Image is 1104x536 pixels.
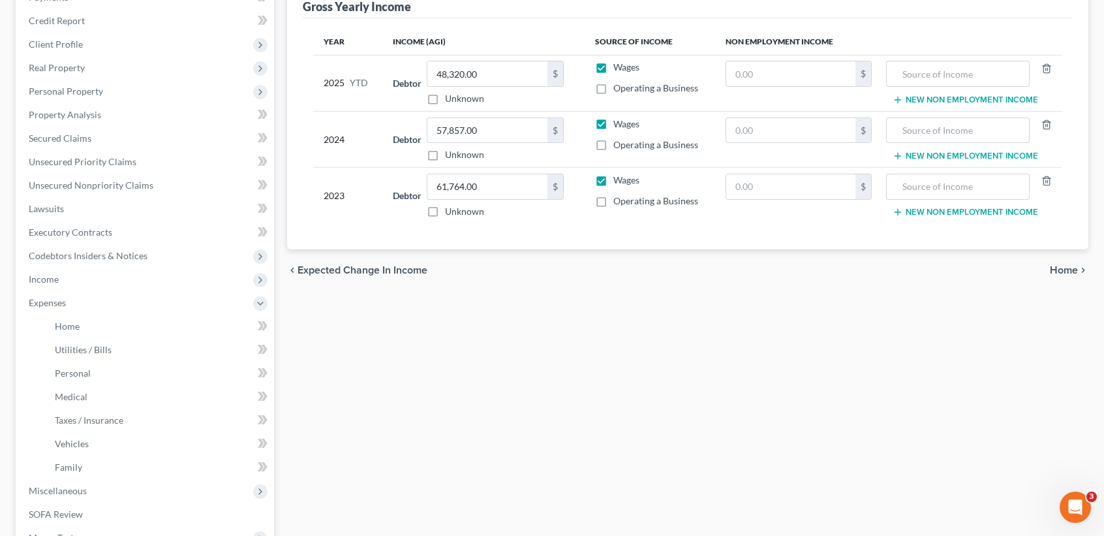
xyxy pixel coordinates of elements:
[1060,492,1091,523] iframe: Intercom live chat
[44,338,274,362] a: Utilities / Bills
[427,118,547,143] input: 0.00
[613,118,639,129] span: Wages
[726,61,855,86] input: 0.00
[427,61,547,86] input: 0.00
[613,195,698,206] span: Operating a Business
[55,321,80,332] span: Home
[1050,265,1078,276] span: Home
[29,250,147,261] span: Codebtors Insiders & Notices
[726,174,855,199] input: 0.00
[324,61,372,105] div: 2025
[18,150,274,174] a: Unsecured Priority Claims
[445,92,484,105] label: Unknown
[393,189,422,202] label: Debtor
[893,207,1038,217] button: New Non Employment Income
[44,456,274,479] a: Family
[287,265,427,276] button: chevron_left Expected Change in Income
[44,432,274,456] a: Vehicles
[55,462,82,473] span: Family
[44,409,274,432] a: Taxes / Insurance
[29,227,112,238] span: Executory Contracts
[18,503,274,526] a: SOFA Review
[855,118,871,143] div: $
[29,133,91,144] span: Secured Claims
[29,62,85,73] span: Real Property
[855,174,871,199] div: $
[324,118,372,162] div: 2024
[547,174,563,199] div: $
[29,274,59,285] span: Income
[547,118,563,143] div: $
[893,174,1022,199] input: Source of Income
[29,156,136,167] span: Unsecured Priority Claims
[893,151,1038,161] button: New Non Employment Income
[18,127,274,150] a: Secured Claims
[350,76,368,89] span: YTD
[29,297,66,308] span: Expenses
[29,509,83,520] span: SOFA Review
[855,61,871,86] div: $
[29,485,87,496] span: Miscellaneous
[726,118,855,143] input: 0.00
[445,205,484,218] label: Unknown
[29,39,83,50] span: Client Profile
[18,174,274,197] a: Unsecured Nonpriority Claims
[393,133,422,146] label: Debtor
[613,82,698,93] span: Operating a Business
[18,197,274,221] a: Lawsuits
[427,174,547,199] input: 0.00
[55,415,123,426] span: Taxes / Insurance
[445,148,484,161] label: Unknown
[1050,265,1088,276] button: Home chevron_right
[715,29,1062,55] th: Non Employment Income
[382,29,585,55] th: Income (AGI)
[44,362,274,385] a: Personal
[18,9,274,33] a: Credit Report
[313,29,382,55] th: Year
[29,203,64,214] span: Lawsuits
[613,174,639,185] span: Wages
[44,385,274,409] a: Medical
[324,174,372,218] div: 2023
[55,438,89,449] span: Vehicles
[18,103,274,127] a: Property Analysis
[55,368,91,379] span: Personal
[55,391,87,402] span: Medical
[29,86,103,97] span: Personal Property
[893,95,1038,105] button: New Non Employment Income
[29,109,101,120] span: Property Analysis
[298,265,427,276] span: Expected Change in Income
[1078,265,1088,276] i: chevron_right
[29,15,85,26] span: Credit Report
[44,315,274,338] a: Home
[893,118,1022,143] input: Source of Income
[393,76,422,90] label: Debtor
[55,344,112,355] span: Utilities / Bills
[29,180,153,191] span: Unsecured Nonpriority Claims
[585,29,715,55] th: Source of Income
[18,221,274,244] a: Executory Contracts
[1086,492,1097,502] span: 3
[613,61,639,72] span: Wages
[287,265,298,276] i: chevron_left
[893,61,1022,86] input: Source of Income
[547,61,563,86] div: $
[613,139,698,150] span: Operating a Business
